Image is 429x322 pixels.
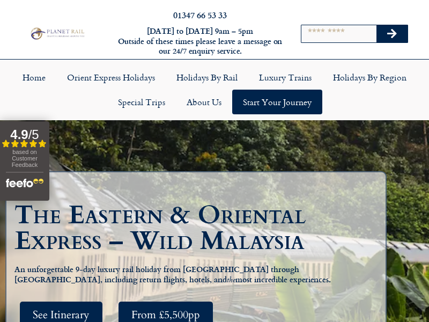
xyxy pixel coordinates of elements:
[14,202,383,254] h1: The Eastern & Oriental Express – Wild Malaysia
[28,26,86,40] img: Planet Rail Train Holidays Logo
[5,65,424,114] nav: Menu
[166,65,248,90] a: Holidays by Rail
[33,308,90,321] span: See Itinerary
[248,65,322,90] a: Luxury Trains
[12,65,56,90] a: Home
[131,308,200,321] span: From £5,500pp
[117,26,283,56] h6: [DATE] to [DATE] 9am – 5pm Outside of these times please leave a message on our 24/7 enquiry serv...
[56,65,166,90] a: Orient Express Holidays
[14,265,378,286] h5: An unforgettable 9-day luxury rail holiday from [GEOGRAPHIC_DATA] through [GEOGRAPHIC_DATA], incl...
[227,274,235,287] em: the
[173,9,227,21] a: 01347 66 53 33
[376,25,408,42] button: Search
[107,90,176,114] a: Special Trips
[176,90,232,114] a: About Us
[322,65,417,90] a: Holidays by Region
[232,90,322,114] a: Start your Journey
